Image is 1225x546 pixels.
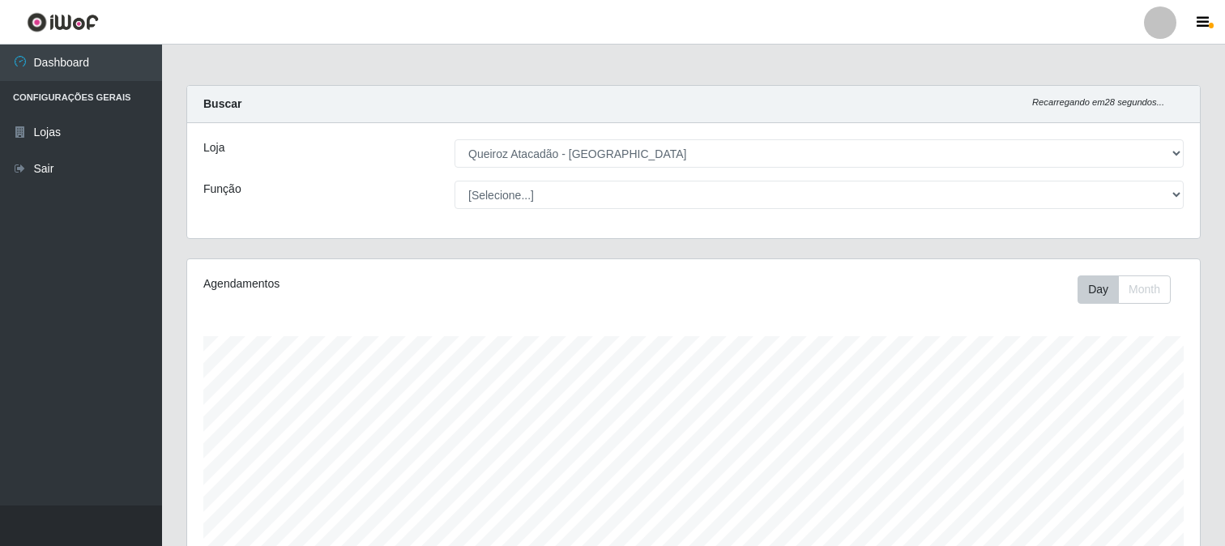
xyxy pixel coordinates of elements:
div: Agendamentos [203,275,598,292]
div: First group [1078,275,1171,304]
i: Recarregando em 28 segundos... [1032,97,1164,107]
label: Função [203,181,241,198]
label: Loja [203,139,224,156]
button: Month [1118,275,1171,304]
button: Day [1078,275,1119,304]
img: CoreUI Logo [27,12,99,32]
strong: Buscar [203,97,241,110]
div: Toolbar with button groups [1078,275,1184,304]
